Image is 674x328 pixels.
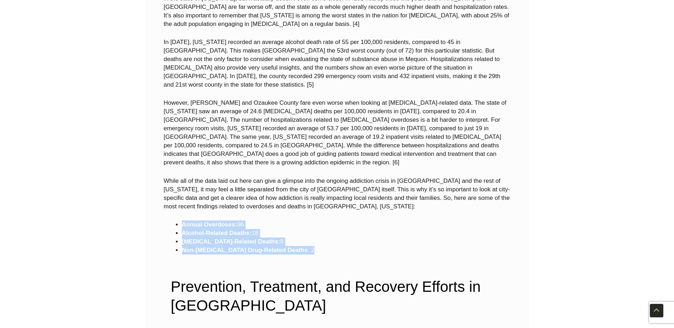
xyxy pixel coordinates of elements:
[182,247,308,253] strong: Non-[MEDICAL_DATA] Drug-Related Deaths
[355,21,358,27] a: 4
[182,246,511,255] li: : 2
[182,230,252,236] strong: Alcohol-Related Deaths:
[164,177,511,211] p: While all of the data laid out here can give a glimpse into the ongoing addiction crisis in [GEOG...
[164,99,511,167] p: However, [PERSON_NAME] and Ozaukee County fare even worse when looking at [MEDICAL_DATA]-related ...
[182,229,511,237] li: 18
[182,220,511,229] li: 96
[182,237,511,246] li: 8
[182,238,280,245] strong: [MEDICAL_DATA]-Related Deaths:
[182,221,237,228] strong: Annual Overdoses:
[394,159,398,166] a: 6
[309,81,312,88] a: 5
[171,278,481,314] span: Prevention, Treatment, and Recovery Efforts in [GEOGRAPHIC_DATA]
[164,38,511,89] p: In [DATE], [US_STATE] recorded an average alcohol death rate of 55 per 100,000 residents, compare...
